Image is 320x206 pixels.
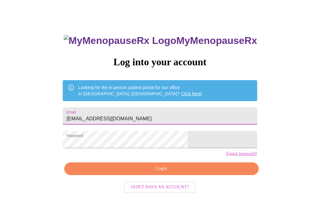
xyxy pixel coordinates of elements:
img: MyMenopauseRx Logo [64,35,176,46]
a: Click here! [181,91,202,96]
a: Don't have an account? [123,184,197,189]
h3: MyMenopauseRx [64,35,257,46]
button: Login [64,162,258,175]
span: Don't have an account? [131,183,189,191]
div: Looking for the in person patient portal for our office in [GEOGRAPHIC_DATA], [GEOGRAPHIC_DATA]? [78,82,202,99]
a: Forgot password? [226,151,257,156]
span: Login [71,165,251,173]
button: Don't have an account? [124,181,196,193]
h3: Log into your account [63,56,257,68]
